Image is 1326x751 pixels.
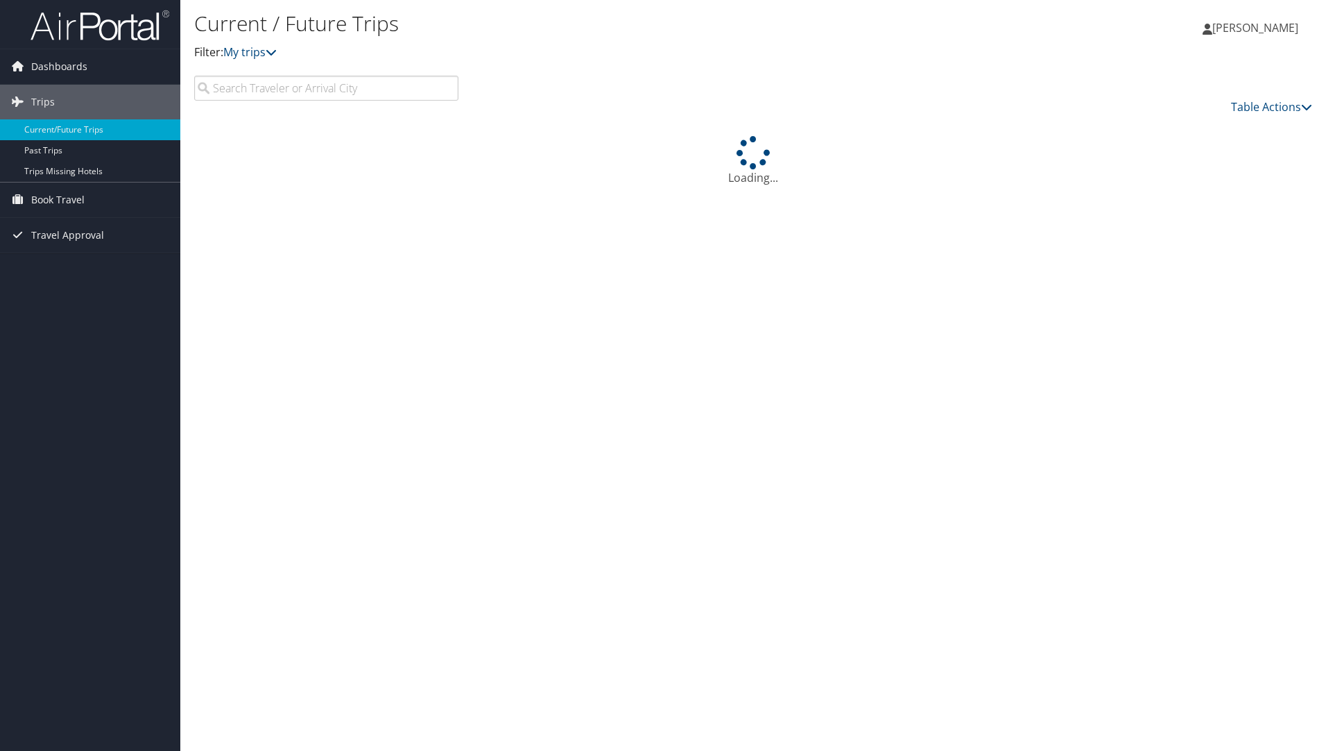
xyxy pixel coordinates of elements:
[1231,99,1312,115] a: Table Actions
[194,9,940,38] h1: Current / Future Trips
[31,218,104,253] span: Travel Approval
[194,76,458,101] input: Search Traveler or Arrival City
[31,85,55,119] span: Trips
[223,44,277,60] a: My trips
[1203,7,1312,49] a: [PERSON_NAME]
[31,49,87,84] span: Dashboards
[31,183,85,217] span: Book Travel
[194,136,1312,186] div: Loading...
[194,44,940,62] p: Filter:
[31,9,169,42] img: airportal-logo.png
[1212,20,1298,35] span: [PERSON_NAME]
